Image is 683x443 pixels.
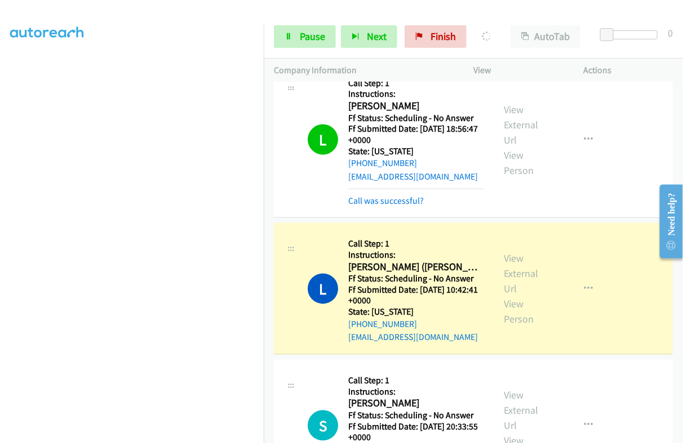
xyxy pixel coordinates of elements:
a: [EMAIL_ADDRESS][DOMAIN_NAME] [348,332,478,342]
h5: Call Step: 1 [348,238,484,249]
h5: Ff Status: Scheduling - No Answer [348,273,484,284]
h2: [PERSON_NAME] [348,100,484,113]
div: Delay between calls (in seconds) [606,30,658,39]
a: View External Url [504,388,538,432]
a: [PHONE_NUMBER] [348,319,417,329]
h1: S [308,410,338,441]
h5: Instructions: [348,386,484,397]
iframe: Resource Center [650,177,683,266]
a: [PHONE_NUMBER] [348,158,417,168]
h5: Call Step: 1 [348,78,484,89]
h5: Ff Status: Scheduling - No Answer [348,410,484,421]
span: Finish [431,30,456,43]
p: Company Information [274,64,453,77]
h5: Instructions: [348,88,484,100]
h1: L [308,274,338,304]
a: View Person [504,149,534,177]
h5: Ff Submitted Date: [DATE] 18:56:47 +0000 [348,123,484,145]
h5: State: [US_STATE] [348,306,484,317]
h5: State: [US_STATE] [348,146,484,157]
h5: Ff Submitted Date: [DATE] 10:42:41 +0000 [348,284,484,306]
h1: L [308,124,338,155]
div: 0 [668,25,673,41]
a: [EMAIL_ADDRESS][DOMAIN_NAME] [348,171,478,182]
h2: [PERSON_NAME] [348,397,484,410]
button: Next [341,25,397,48]
h2: [PERSON_NAME] ([PERSON_NAME] [348,261,484,274]
a: Call was successful? [348,195,424,206]
span: Pause [300,30,325,43]
a: Finish [405,25,467,48]
h5: Instructions: [348,249,484,261]
a: View Person [504,297,534,325]
p: [PERSON_NAME] ([PERSON_NAME] [482,29,490,44]
h5: Ff Status: Scheduling - No Answer [348,113,484,124]
p: Actions [583,64,673,77]
h5: Call Step: 1 [348,375,484,386]
button: AutoTab [511,25,580,48]
h5: Ff Submitted Date: [DATE] 20:33:55 +0000 [348,421,484,443]
p: View [473,64,563,77]
span: Next [367,30,387,43]
a: Pause [274,25,336,48]
a: View External Url [504,103,538,146]
a: View External Url [504,252,538,295]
